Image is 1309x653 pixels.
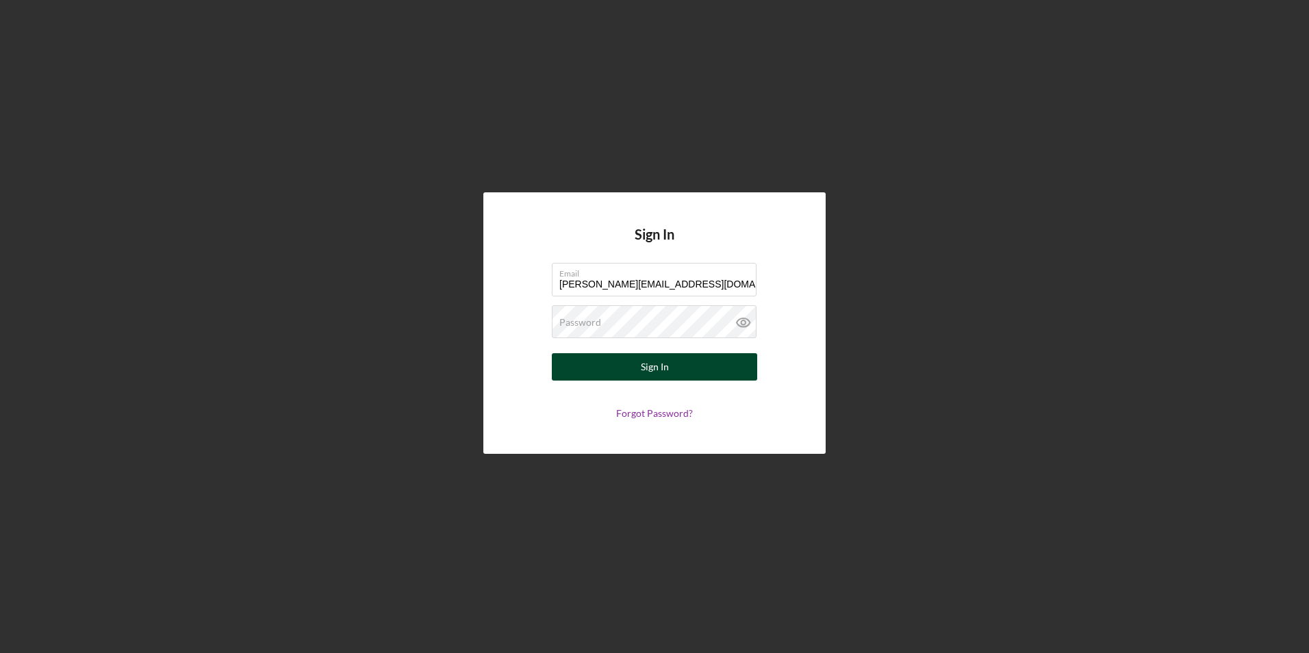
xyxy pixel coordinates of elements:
label: Password [559,317,601,328]
button: Sign In [552,353,757,381]
div: Sign In [641,353,669,381]
label: Email [559,264,757,279]
a: Forgot Password? [616,407,693,419]
h4: Sign In [635,227,674,263]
